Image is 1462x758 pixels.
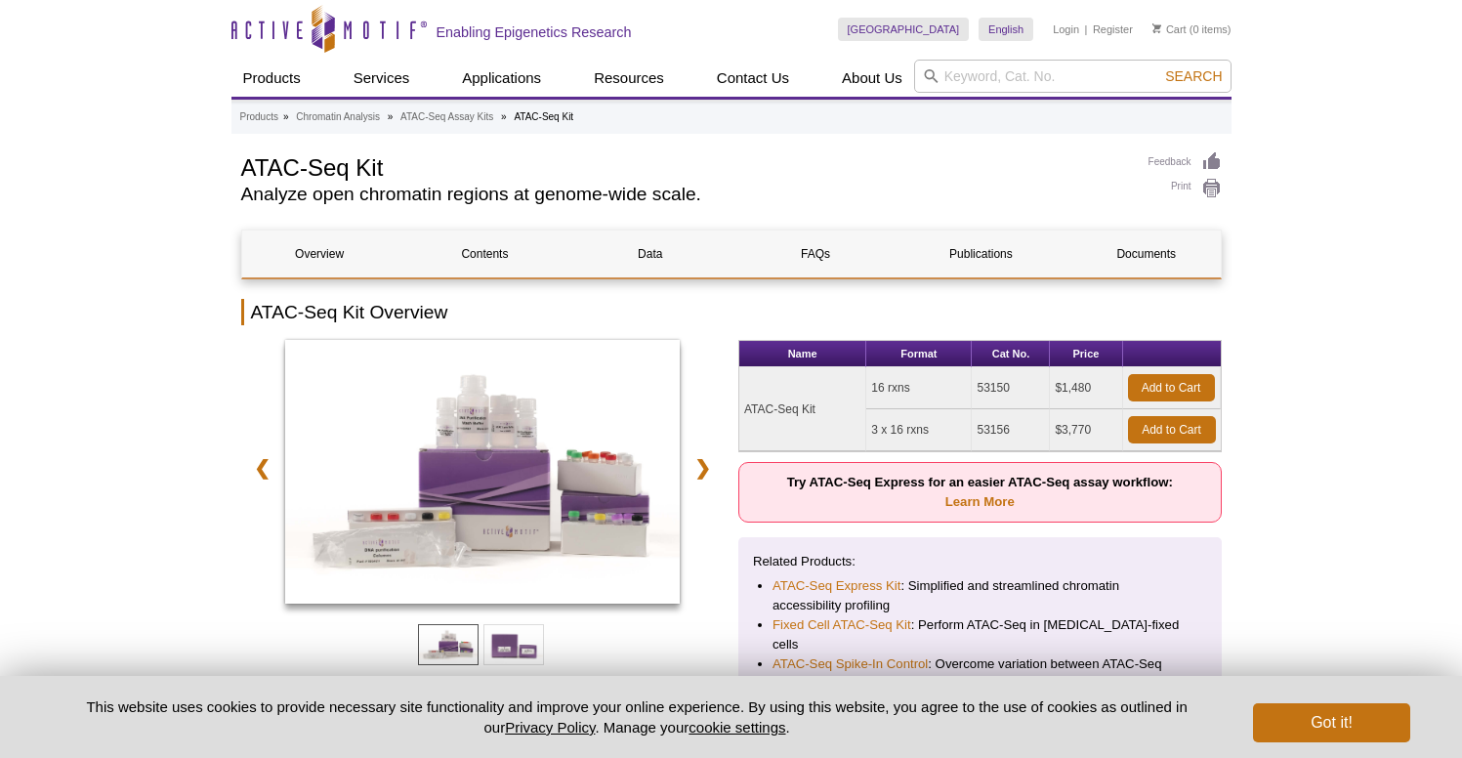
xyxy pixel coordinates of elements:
button: Search [1159,67,1228,85]
button: cookie settings [689,719,785,736]
li: » [283,111,289,122]
h2: ATAC-Seq Kit Overview [241,299,1222,325]
td: 53156 [972,409,1050,451]
button: Got it! [1253,703,1409,742]
a: Products [231,60,313,97]
p: This website uses cookies to provide necessary site functionality and improve your online experie... [53,696,1222,737]
th: Price [1050,341,1122,367]
input: Keyword, Cat. No. [914,60,1232,93]
img: ATAC-Seq Kit [285,340,681,604]
li: ATAC-Seq Kit [514,111,573,122]
a: ❮ [241,445,283,490]
a: Data [572,231,728,277]
a: Resources [582,60,676,97]
a: Add to Cart [1128,374,1215,401]
a: English [979,18,1033,41]
li: » [501,111,507,122]
p: Related Products: [753,552,1207,571]
li: (0 items) [1152,18,1232,41]
td: ATAC-Seq Kit [739,367,866,451]
a: Cart [1152,22,1187,36]
a: Chromatin Analysis [296,108,380,126]
li: : Perform ATAC-Seq in [MEDICAL_DATA]-fixed cells [773,615,1188,654]
td: $3,770 [1050,409,1122,451]
td: 53150 [972,367,1050,409]
img: Your Cart [1152,23,1161,33]
a: Contents [407,231,563,277]
li: | [1085,18,1088,41]
li: » [388,111,394,122]
td: 3 x 16 rxns [866,409,972,451]
a: Fixed Cell ATAC-Seq Kit [773,615,911,635]
a: Documents [1068,231,1224,277]
a: Learn More [945,494,1015,509]
a: ATAC-Seq Spike-In Control [773,654,928,674]
a: FAQs [737,231,893,277]
a: ATAC-Seq Express Kit [773,576,900,596]
li: : Overcome variation between ATAC-Seq datasets [773,654,1188,694]
a: ATAC-Seq Assay Kits [400,108,493,126]
a: Privacy Policy [505,719,595,736]
h1: ATAC-Seq Kit [241,151,1129,181]
a: Products [240,108,278,126]
a: Services [342,60,422,97]
a: Overview [242,231,397,277]
a: ATAC-Seq Kit [285,340,681,610]
h2: Analyze open chromatin regions at genome-wide scale. [241,186,1129,203]
a: Print [1149,178,1222,199]
td: $1,480 [1050,367,1122,409]
li: : Simplified and streamlined chromatin accessibility profiling [773,576,1188,615]
a: Add to Cart [1128,416,1216,443]
span: Search [1165,68,1222,84]
a: Applications [450,60,553,97]
a: Register [1093,22,1133,36]
th: Cat No. [972,341,1050,367]
h2: Enabling Epigenetics Research [437,23,632,41]
a: Feedback [1149,151,1222,173]
strong: Try ATAC-Seq Express for an easier ATAC-Seq assay workflow: [787,475,1173,509]
a: Contact Us [705,60,801,97]
a: Login [1053,22,1079,36]
a: Publications [903,231,1059,277]
td: 16 rxns [866,367,972,409]
a: About Us [830,60,914,97]
th: Name [739,341,866,367]
a: ❯ [682,445,724,490]
a: [GEOGRAPHIC_DATA] [838,18,970,41]
th: Format [866,341,972,367]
